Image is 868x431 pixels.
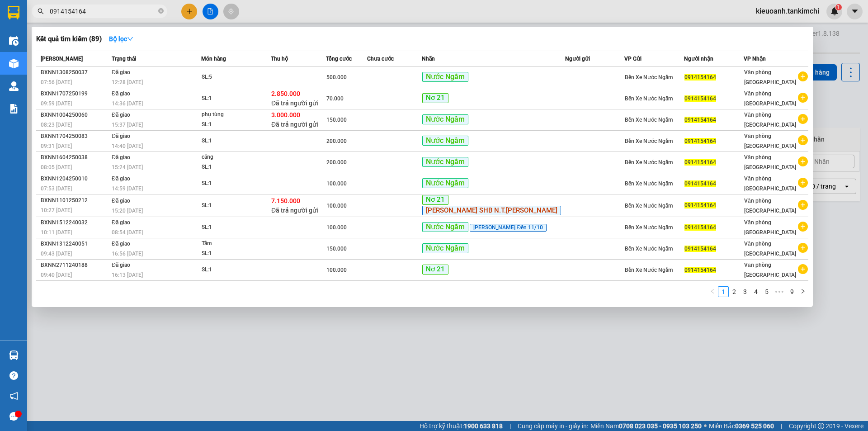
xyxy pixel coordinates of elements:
a: 4 [751,287,761,297]
span: 14:36 [DATE] [112,100,143,107]
button: right [797,286,808,297]
span: Văn phòng [GEOGRAPHIC_DATA] [744,112,796,128]
span: Trạng thái [112,56,136,62]
div: SL: 1 [202,162,269,172]
a: 3 [740,287,750,297]
span: Văn phòng [GEOGRAPHIC_DATA] [744,90,796,107]
span: 0914154164 [684,246,716,252]
span: Nước Ngầm [422,114,468,125]
div: cảng [202,152,269,162]
span: Bến Xe Nước Ngầm [625,117,673,123]
button: Bộ lọcdown [102,32,141,46]
li: 2 [729,286,740,297]
span: 08:54 [DATE] [112,229,143,236]
span: Đã giao [112,219,130,226]
span: Đã giao [112,175,130,182]
a: 2 [729,287,739,297]
span: 0914154164 [684,138,716,144]
span: 0914154164 [684,95,716,102]
span: Đã giao [112,198,130,204]
span: plus-circle [798,243,808,253]
li: Previous Page [707,286,718,297]
span: 0914154164 [684,224,716,231]
img: warehouse-icon [9,36,19,46]
div: SL: 1 [202,179,269,189]
div: Tấm [202,239,269,249]
span: 2.850.000 [271,90,300,97]
span: 08:23 [DATE] [41,122,72,128]
span: 200.000 [326,159,347,166]
span: Bến Xe Nước Ngầm [625,95,673,102]
span: Đã giao [112,90,130,97]
span: Văn phòng [GEOGRAPHIC_DATA] [744,133,796,149]
span: plus-circle [798,93,808,103]
span: 09:31 [DATE] [41,143,72,149]
span: [PERSON_NAME] Đến 11/10 [470,224,547,232]
span: 0914154164 [684,159,716,166]
span: Nước Ngầm [422,243,468,254]
span: down [127,36,133,42]
li: 5 [761,286,772,297]
span: 3.000.000 [271,111,300,118]
span: Bến Xe Nước Ngầm [625,159,673,166]
span: 0914154164 [684,202,716,208]
span: 200.000 [326,138,347,144]
li: 3 [740,286,750,297]
span: search [38,8,44,14]
li: 4 [750,286,761,297]
span: [PERSON_NAME] SHB N.T.[PERSON_NAME] [422,206,561,216]
img: warehouse-icon [9,81,19,91]
span: plus-circle [798,222,808,232]
span: Đã giao [112,69,130,76]
span: Đã trả người gửi [271,99,318,107]
span: plus-circle [798,114,808,124]
span: Bến Xe Nước Ngầm [625,246,673,252]
span: Văn phòng [GEOGRAPHIC_DATA] [744,154,796,171]
span: close-circle [158,7,164,16]
span: 500.000 [326,74,347,81]
span: 07:53 [DATE] [41,185,72,192]
span: 100.000 [326,203,347,209]
span: plus-circle [798,264,808,274]
span: 16:56 [DATE] [112,251,143,257]
span: Người nhận [684,56,713,62]
span: 0914154164 [684,267,716,273]
span: Nơ 21 [422,93,448,103]
img: warehouse-icon [9,350,19,360]
span: Món hàng [201,56,226,62]
li: Next 5 Pages [772,286,787,297]
span: 09:43 [DATE] [41,251,72,257]
li: Next Page [797,286,808,297]
div: SL: 1 [202,223,269,232]
span: Người gửi [565,56,590,62]
div: phụ tùng [202,110,269,120]
span: Văn phòng [GEOGRAPHIC_DATA] [744,262,796,278]
div: BXNN1512240032 [41,218,109,227]
span: Đã trả người gửi [271,207,318,214]
div: SL: 1 [202,249,269,259]
span: 15:37 [DATE] [112,122,143,128]
span: plus-circle [798,156,808,166]
div: SL: 1 [202,94,269,104]
span: Bến Xe Nước Ngầm [625,74,673,81]
span: 09:40 [DATE] [41,272,72,278]
span: Văn phòng [GEOGRAPHIC_DATA] [744,198,796,214]
div: BXNN1312240051 [41,239,109,249]
div: SL: 5 [202,72,269,82]
li: 9 [787,286,797,297]
img: solution-icon [9,104,19,114]
span: Văn phòng [GEOGRAPHIC_DATA] [744,219,796,236]
div: BXNN1604250038 [41,153,109,162]
span: Nước Ngầm [422,136,468,146]
div: SL: 1 [202,136,269,146]
a: 1 [718,287,728,297]
span: 14:59 [DATE] [112,185,143,192]
span: Đã giao [112,133,130,139]
span: Bến Xe Nước Ngầm [625,224,673,231]
div: BXNN2711240188 [41,260,109,270]
span: Thu hộ [271,56,288,62]
div: BXNN1704250083 [41,132,109,141]
span: right [800,289,806,294]
span: 0914154164 [684,74,716,81]
span: question-circle [9,371,18,380]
